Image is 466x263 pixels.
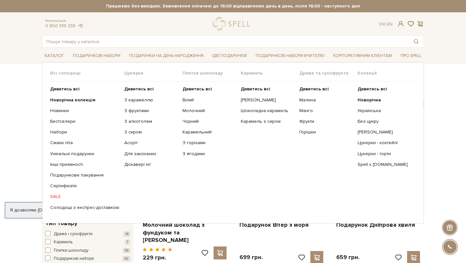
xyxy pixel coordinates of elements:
b: Новорічна колекція [50,97,95,103]
a: Подарункові набори [70,51,123,61]
span: 7 [125,239,130,245]
a: Дивитись всі [299,86,353,92]
strong: Працюємо без вихідних. Замовлення оплачені до 16:00 відправляємо день в день, після 16:00 - насту... [42,3,424,9]
input: Пошук товару у каталозі [42,36,409,47]
div: Я дозволяю [DOMAIN_NAME] використовувати [5,207,181,213]
span: Плитки шоколаду [54,247,88,254]
a: Солодощі з експрес-доставкою [50,205,119,211]
p: 659 грн. [336,254,360,261]
a: Spell x [DOMAIN_NAME] [358,162,411,167]
b: Дивитись всі [299,86,329,92]
span: Драже і сухофрукти [54,231,93,237]
span: Драже та сухофрукти [299,70,358,76]
a: Набори [50,129,119,135]
a: Дивитись всі [358,86,411,92]
a: Чорний [183,119,236,124]
span: Плитки шоколаду [183,70,241,76]
a: Цукерки - коктейлі [358,140,411,146]
a: Подарункові набори Вчителю [253,50,327,61]
a: Каталог [42,51,67,61]
a: Молочний шоколад з фундуком та [PERSON_NAME] [143,221,227,244]
span: Подарункові набори [54,256,94,262]
a: З карамеллю [124,97,178,103]
a: Дивитись всі [241,86,294,92]
button: Подарункові набори 92 [45,256,130,262]
a: Подарунок Вітер з моря [239,221,323,229]
p: 699 грн. [239,254,263,261]
a: Діскавері кіт [124,162,178,167]
a: Дивитись всі [183,86,236,92]
button: Карамель 7 [45,239,130,246]
p: 229 грн. [143,254,172,261]
a: logo [213,17,253,30]
a: З ягодами [183,151,236,157]
a: Подарунок Дніпрова хвиля [336,221,420,229]
a: Шоколадна карамель [241,108,294,114]
b: Новорічна [358,97,381,103]
button: Драже і сухофрукти 14 [45,231,130,237]
span: Колекції [358,70,416,76]
span: Цукерки [124,70,183,76]
button: Плитки шоколаду 55 [45,247,130,254]
b: Дивитись всі [241,86,270,92]
a: Цукерки - торти [358,151,411,157]
a: З алкоголем [124,119,178,124]
b: Дивитись всі [183,86,212,92]
a: Дивитись всі [50,86,119,92]
a: Подарунки на День народження [127,51,206,61]
span: | [384,21,385,27]
a: Фрукти [299,119,353,124]
span: 92 [122,256,130,261]
a: Українська [358,108,411,114]
a: Горішки [299,129,353,135]
a: Про Spell [398,51,424,61]
a: З горіхами [183,140,236,146]
div: Каталог [42,62,424,223]
a: Без цукру [358,119,411,124]
a: Сертифікати [50,183,119,189]
b: Дивитись всі [124,86,154,92]
a: telegram [77,23,83,29]
a: Інші приємності [50,162,119,167]
a: Молочний [183,108,236,114]
a: 0 800 319 233 [45,23,75,29]
a: Новинки [50,108,119,114]
span: 14 [123,231,130,237]
a: En [387,21,393,27]
a: Асорті [124,140,178,146]
a: З сиром [124,129,178,135]
span: Консультація: [45,19,83,23]
a: Для закоханих [124,151,178,157]
span: Карамель [54,239,72,246]
div: Ук [379,21,393,27]
a: Малина [299,97,353,103]
a: З фруктами [124,108,178,114]
span: Всі солодощі [50,70,124,76]
b: Дивитись всі [358,86,387,92]
a: Новорічна [358,97,411,103]
span: 55 [123,248,130,253]
a: [PERSON_NAME] [358,129,411,135]
a: [PERSON_NAME] [241,97,294,103]
b: Дивитись всі [50,86,80,92]
a: Карамельний [183,129,236,135]
a: Смаки літа [50,140,119,146]
button: Пошук товару у каталозі [409,36,424,47]
a: Унікальні подарунки [50,151,119,157]
a: Бестселери [50,119,119,124]
a: Новорічна колекція [50,97,119,103]
a: Ідеї подарунків [209,51,250,61]
a: Манго [299,108,353,114]
a: Дивитись всі [124,86,178,92]
a: Білий [183,97,236,103]
a: SALE [50,194,119,200]
a: Подарункове пакування [50,172,119,178]
span: Карамель [241,70,299,76]
a: Корпоративним клієнтам [331,51,394,61]
a: Карамель з сиром [241,119,294,124]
